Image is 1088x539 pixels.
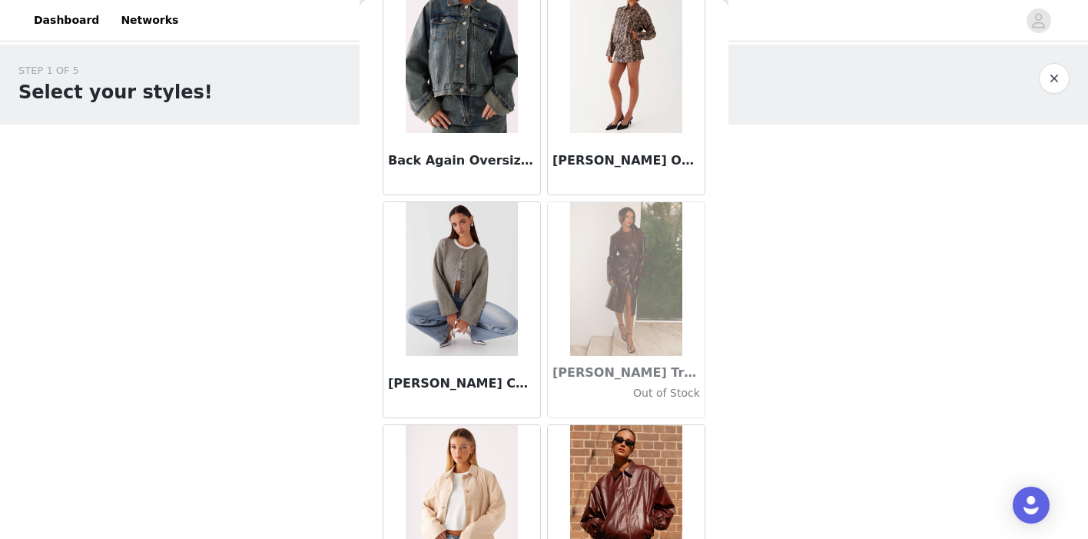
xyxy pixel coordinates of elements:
h4: Out of Stock [552,385,700,401]
img: Dixie Trench Coat - Chocolate [570,202,682,356]
h3: [PERSON_NAME] Cardigan - Light Grey [388,374,536,393]
a: Networks [111,3,187,38]
h3: [PERSON_NAME] Oversized Jacket - Snake [552,151,700,170]
h3: Back Again Oversized Denim Jacket - Dirty Wash [388,151,536,170]
h1: Select your styles! [18,78,213,106]
a: Dashboard [25,3,108,38]
div: avatar [1031,8,1046,33]
h3: [PERSON_NAME] Trench Coat - Chocolate [552,364,700,382]
div: STEP 1 OF 5 [18,63,213,78]
div: Open Intercom Messenger [1013,487,1050,524]
img: Daphne Knit Cardigan - Light Grey [406,202,517,356]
